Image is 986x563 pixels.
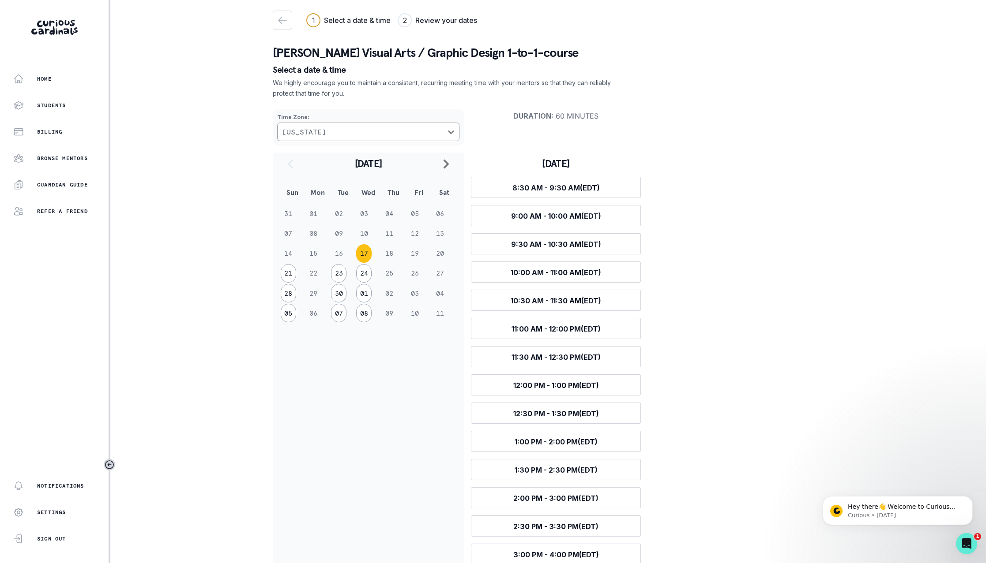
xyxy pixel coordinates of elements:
[471,403,641,424] button: 12:30 PM - 1:30 PM(EDT)
[37,102,66,109] p: Students
[356,284,372,302] button: 01
[37,128,62,135] p: Billing
[281,304,296,322] button: 05
[331,304,346,322] button: 07
[511,296,601,305] span: 10:30 AM - 11:30 AM (EDT)
[512,324,601,333] span: 11:00 AM - 12:00 PM (EDT)
[301,157,436,170] h2: [DATE]
[331,284,346,302] button: 30
[356,264,372,283] button: 24
[381,181,406,204] th: Thu
[513,381,599,390] span: 12:00 PM - 1:00 PM (EDT)
[956,533,977,554] iframe: Intercom live chat
[273,65,824,74] p: Select a date & time
[331,264,346,283] button: 23
[515,437,598,446] span: 1:00 PM - 2:00 PM (EDT)
[471,318,641,339] button: 11:00 AM - 12:00 PM(EDT)
[513,494,598,503] span: 2:00 PM - 3:00 PM (EDT)
[471,205,641,226] button: 9:00 AM - 10:00 AM(EDT)
[471,112,641,120] p: 60 minutes
[511,240,601,249] span: 9:30 AM - 10:30 AM (EDT)
[37,482,84,489] p: Notifications
[974,533,981,540] span: 1
[281,284,296,302] button: 28
[513,522,598,531] span: 2:30 PM - 3:30 PM (EDT)
[312,15,315,26] div: 1
[511,212,601,220] span: 9:00 AM - 10:00 AM (EDT)
[415,15,477,26] h3: Review your dates
[513,409,599,418] span: 12:30 PM - 1:30 PM (EDT)
[471,290,641,311] button: 10:30 AM - 11:30 AM(EDT)
[432,181,457,204] th: Sat
[403,15,407,26] div: 2
[273,44,824,62] p: [PERSON_NAME] Visual Arts / Graphic Design 1-to-1-course
[306,13,477,27] div: Progress
[436,153,457,175] button: navigate to next month
[31,20,78,35] img: Curious Cardinals Logo
[471,515,641,537] button: 2:30 PM - 3:30 PM(EDT)
[512,183,600,192] span: 8:30 AM - 9:30 AM (EDT)
[471,487,641,508] button: 2:00 PM - 3:00 PM(EDT)
[809,477,986,539] iframe: Intercom notifications message
[513,550,599,559] span: 3:00 PM - 4:00 PM (EDT)
[324,15,391,26] h3: Select a date & time
[356,244,372,263] button: 17
[511,268,601,277] span: 10:00 AM - 11:00 AM (EDT)
[37,155,88,162] p: Browse Mentors
[37,509,66,516] p: Settings
[471,157,641,170] h3: [DATE]
[471,459,641,480] button: 1:30 PM - 2:30 PM(EDT)
[512,353,601,362] span: 11:30 AM - 12:30 PM (EDT)
[471,431,641,452] button: 1:00 PM - 2:00 PM(EDT)
[406,181,431,204] th: Fri
[471,374,641,395] button: 12:00 PM - 1:00 PM(EDT)
[277,114,309,120] strong: Time Zone :
[273,78,612,99] p: We highly encourage you to maintain a consistent, recurring meeting time with your mentors so tha...
[280,181,305,204] th: Sun
[471,261,641,283] button: 10:00 AM - 11:00 AM(EDT)
[37,535,66,542] p: Sign Out
[356,304,372,322] button: 08
[513,112,553,120] strong: Duration :
[37,75,52,82] p: Home
[471,177,641,198] button: 8:30 AM - 9:30 AM(EDT)
[471,233,641,254] button: 9:30 AM - 10:30 AM(EDT)
[331,181,356,204] th: Tue
[471,346,641,367] button: 11:30 AM - 12:30 PM(EDT)
[104,459,115,470] button: Toggle sidebar
[515,466,598,474] span: 1:30 PM - 2:30 PM (EDT)
[37,181,88,188] p: Guardian Guide
[277,123,459,141] button: Choose a timezone
[356,181,381,204] th: Wed
[305,181,330,204] th: Mon
[281,264,296,283] button: 21
[37,208,88,215] p: Refer a friend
